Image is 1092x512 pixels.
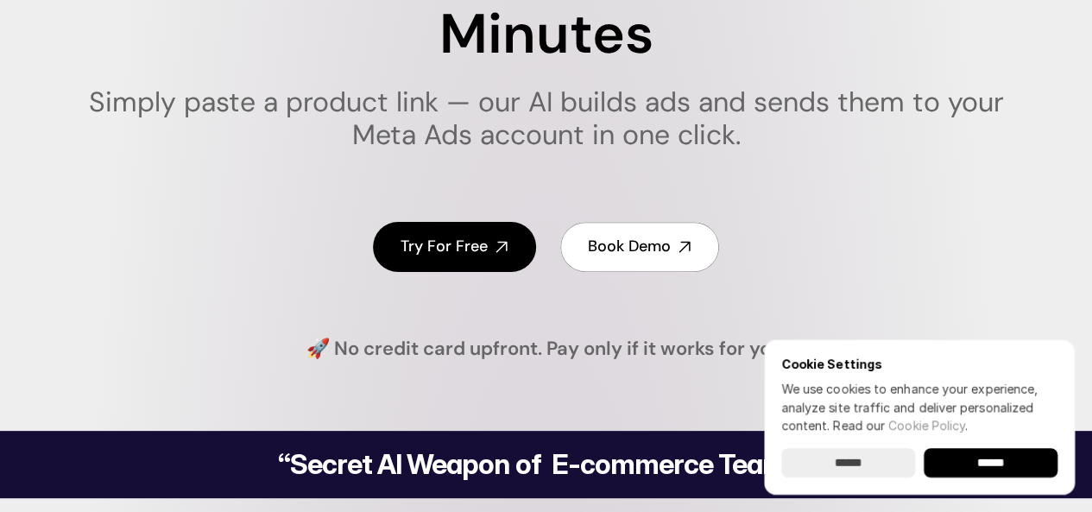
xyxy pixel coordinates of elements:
h4: Try For Free [401,236,488,257]
h2: “Secret AI Weapon of E-commerce Teams.” [234,451,859,478]
span: Read our . [833,418,968,433]
a: Book Demo [560,222,719,271]
a: Cookie Policy [888,418,965,433]
p: We use cookies to enhance your experience, analyze site traffic and deliver personalized content. [781,380,1057,434]
a: Try For Free [373,222,536,271]
h6: Cookie Settings [781,357,1057,371]
h1: Simply paste a product link — our AI builds ads and sends them to your Meta Ads account in one cl... [54,85,1038,152]
h4: 🚀 No credit card upfront. Pay only if it works for you. [306,336,786,363]
h4: Book Demo [588,236,671,257]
